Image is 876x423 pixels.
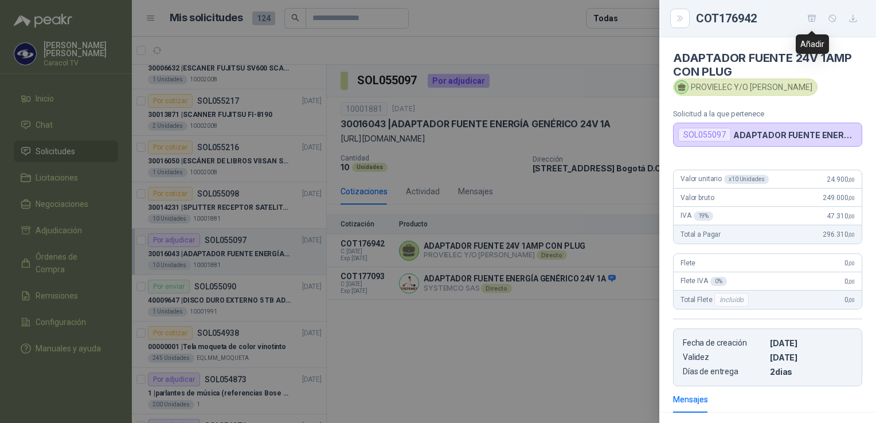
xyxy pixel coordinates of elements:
[696,9,862,28] div: COT176942
[714,293,749,307] div: Incluido
[770,352,852,362] p: [DATE]
[848,297,855,303] span: ,00
[848,232,855,238] span: ,00
[683,352,765,362] p: Validez
[673,11,687,25] button: Close
[710,277,727,286] div: 0 %
[848,260,855,267] span: ,00
[681,211,713,221] span: IVA
[823,194,855,202] span: 249.000
[694,211,714,221] div: 19 %
[770,367,852,377] p: 2 dias
[681,259,695,267] span: Flete
[848,195,855,201] span: ,00
[683,338,765,348] p: Fecha de creación
[673,51,862,79] h4: ADAPTADOR FUENTE 24V 1AMP CON PLUG
[827,212,855,220] span: 47.310
[681,230,721,238] span: Total a Pagar
[681,277,727,286] span: Flete IVA
[844,277,855,285] span: 0
[848,279,855,285] span: ,00
[681,175,769,184] span: Valor unitario
[681,293,751,307] span: Total Flete
[681,194,714,202] span: Valor bruto
[827,175,855,183] span: 24.900
[673,109,862,118] p: Solicitud a la que pertenece
[673,393,708,406] div: Mensajes
[848,213,855,220] span: ,00
[844,259,855,267] span: 0
[724,175,769,184] div: x 10 Unidades
[796,34,829,54] div: Añadir
[673,79,818,96] div: PROVIELEC Y/O [PERSON_NAME]
[823,230,855,238] span: 296.310
[678,128,731,142] div: SOL055097
[770,338,852,348] p: [DATE]
[848,177,855,183] span: ,00
[683,367,765,377] p: Días de entrega
[844,296,855,304] span: 0
[733,130,857,140] p: ADAPTADOR FUENTE ENERGÍA GENÉRICO 24V 1A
